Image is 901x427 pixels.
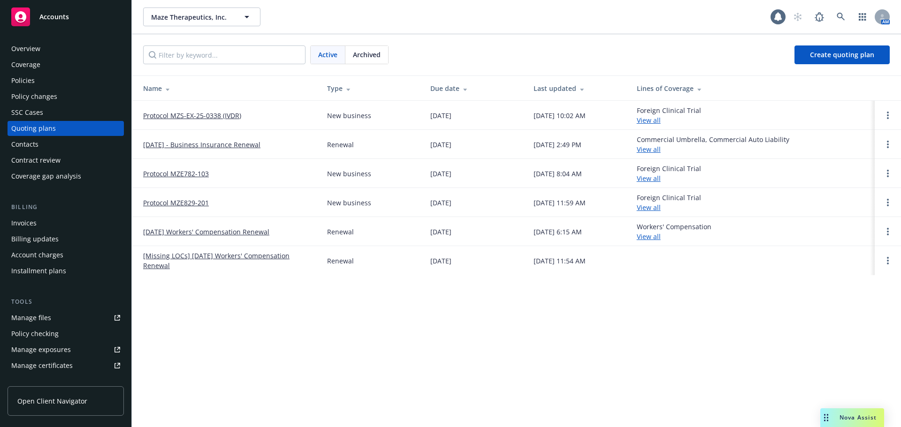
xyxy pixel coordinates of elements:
div: Invoices [11,216,37,231]
a: Open options [882,226,893,237]
a: Overview [8,41,124,56]
div: New business [327,198,371,208]
div: Billing [8,202,124,212]
div: Installment plans [11,263,66,278]
a: SSC Cases [8,105,124,120]
a: [DATE] - Business Insurance Renewal [143,140,260,150]
div: Account charges [11,247,63,262]
div: Coverage [11,57,40,72]
a: Open options [882,255,893,266]
a: Policy checking [8,326,124,341]
input: Filter by keyword... [143,45,305,64]
div: [DATE] 8:04 AM [534,169,582,179]
a: Protocol MZS-EX-25-0338 (IVDR) [143,111,241,120]
span: Active [318,50,337,60]
div: Manage claims [11,374,59,389]
div: Quoting plans [11,121,56,136]
div: Type [327,83,415,93]
div: Name [143,83,312,93]
div: Manage exposures [11,342,71,357]
span: Accounts [39,13,69,21]
div: Foreign Clinical Trial [637,193,701,212]
div: Commercial Umbrella, Commercial Auto Liability [637,135,789,154]
span: Archived [353,50,381,60]
div: [DATE] [430,198,451,208]
a: Manage files [8,310,124,325]
div: Renewal [327,256,354,266]
div: [DATE] [430,227,451,237]
div: Policy changes [11,89,57,104]
a: Create quoting plan [794,45,890,64]
div: [DATE] 10:02 AM [534,111,586,120]
a: View all [637,145,661,154]
a: Switch app [853,7,872,26]
span: Create quoting plan [810,50,874,59]
div: SSC Cases [11,105,43,120]
div: Coverage gap analysis [11,169,81,184]
div: [DATE] 6:15 AM [534,227,582,237]
div: Foreign Clinical Trial [637,164,701,183]
a: Report a Bug [810,7,829,26]
a: Open options [882,139,893,150]
a: View all [637,116,661,125]
div: Foreign Clinical Trial [637,105,701,125]
div: Policies [11,73,35,88]
div: Contract review [11,153,61,168]
a: Policy changes [8,89,124,104]
div: [DATE] 11:54 AM [534,256,586,266]
div: Workers' Compensation [637,222,711,241]
a: Open options [882,168,893,179]
div: Due date [430,83,519,93]
div: Overview [11,41,40,56]
a: Search [832,7,850,26]
div: [DATE] [430,140,451,150]
div: Tools [8,297,124,307]
div: [DATE] [430,169,451,179]
a: Open options [882,197,893,208]
div: [DATE] [430,256,451,266]
span: Maze Therapeutics, Inc. [151,12,232,22]
a: Manage claims [8,374,124,389]
a: Contract review [8,153,124,168]
button: Nova Assist [820,408,884,427]
a: Coverage [8,57,124,72]
a: Coverage gap analysis [8,169,124,184]
a: Protocol MZE829-201 [143,198,209,208]
a: Account charges [8,247,124,262]
a: Installment plans [8,263,124,278]
a: View all [637,174,661,183]
a: Policies [8,73,124,88]
div: New business [327,169,371,179]
div: Manage certificates [11,358,73,373]
a: Billing updates [8,232,124,247]
a: Invoices [8,216,124,231]
div: Last updated [534,83,622,93]
div: [DATE] 2:49 PM [534,140,581,150]
span: Nova Assist [840,413,877,421]
button: Maze Therapeutics, Inc. [143,7,260,26]
a: Open options [882,110,893,121]
div: Lines of Coverage [637,83,867,93]
a: View all [637,203,661,212]
div: Contacts [11,137,38,152]
a: Contacts [8,137,124,152]
a: Start snowing [788,7,807,26]
a: Manage exposures [8,342,124,357]
a: [DATE] Workers' Compensation Renewal [143,227,269,237]
a: Manage certificates [8,358,124,373]
a: [Missing LOCs] [DATE] Workers' Compensation Renewal [143,251,312,270]
a: Protocol MZE782-103 [143,169,209,179]
div: New business [327,111,371,120]
div: Renewal [327,227,354,237]
div: [DATE] 11:59 AM [534,198,586,208]
a: View all [637,232,661,241]
div: Manage files [11,310,51,325]
div: Renewal [327,140,354,150]
span: Open Client Navigator [17,396,87,406]
div: Drag to move [820,408,832,427]
div: Billing updates [11,232,59,247]
a: Accounts [8,4,124,30]
div: [DATE] [430,111,451,120]
a: Quoting plans [8,121,124,136]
